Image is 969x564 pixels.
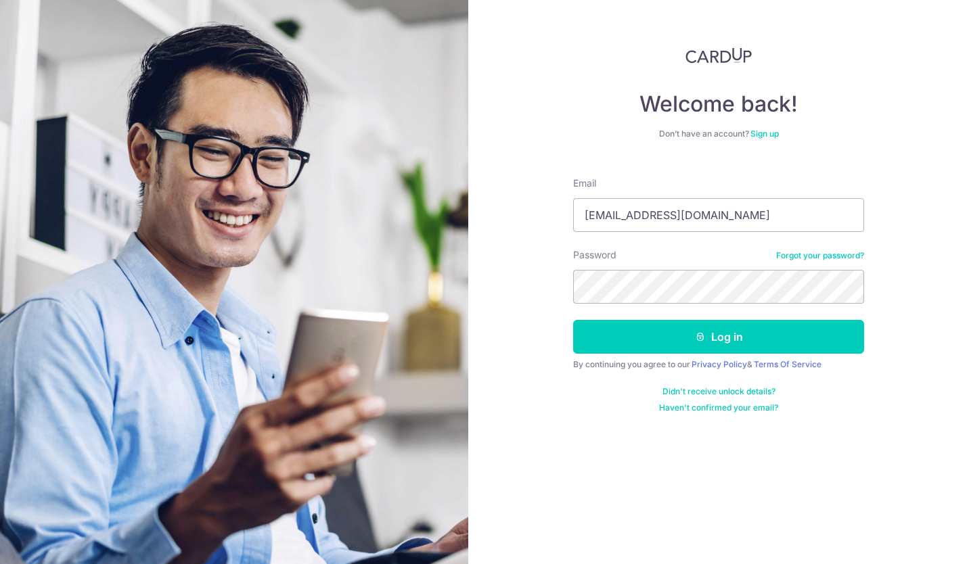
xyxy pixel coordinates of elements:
label: Email [573,177,596,190]
a: Haven't confirmed your email? [659,402,778,413]
div: By continuing you agree to our & [573,359,864,370]
div: Don’t have an account? [573,128,864,139]
input: Enter your Email [573,198,864,232]
img: CardUp Logo [685,47,752,64]
a: Forgot your password? [776,250,864,261]
label: Password [573,248,616,262]
a: Sign up [750,128,779,139]
a: Didn't receive unlock details? [662,386,775,397]
h4: Welcome back! [573,91,864,118]
button: Log in [573,320,864,354]
a: Privacy Policy [692,359,747,369]
a: Terms Of Service [754,359,821,369]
